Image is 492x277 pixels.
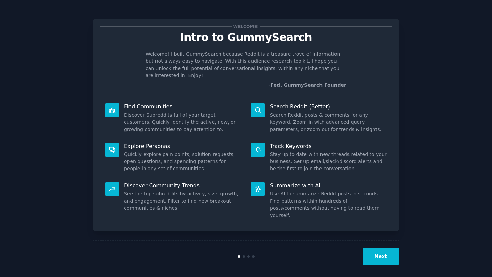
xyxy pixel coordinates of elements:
[100,31,392,43] p: Intro to GummySearch
[270,151,387,172] dd: Stay up to date with new threads related to your business. Set up email/slack/discord alerts and ...
[269,82,346,89] div: -
[124,190,241,212] dd: See the top subreddits by activity, size, growth, and engagement. Filter to find new breakout com...
[124,151,241,172] dd: Quickly explore pain points, solution requests, open questions, and spending patterns for people ...
[124,182,241,189] p: Discover Community Trends
[363,248,399,265] button: Next
[124,112,241,133] dd: Discover Subreddits full of your target customers. Quickly identify the active, new, or growing c...
[270,82,346,88] a: Fed, GummySearch Founder
[270,190,387,219] dd: Use AI to summarize Reddit posts in seconds. Find patterns within hundreds of posts/comments with...
[146,50,346,79] p: Welcome! I built GummySearch because Reddit is a treasure trove of information, but not always ea...
[270,182,387,189] p: Summarize with AI
[232,23,260,30] span: Welcome!
[270,112,387,133] dd: Search Reddit posts & comments for any keyword. Zoom in with advanced query parameters, or zoom o...
[124,103,241,110] p: Find Communities
[270,143,387,150] p: Track Keywords
[124,143,241,150] p: Explore Personas
[270,103,387,110] p: Search Reddit (Better)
